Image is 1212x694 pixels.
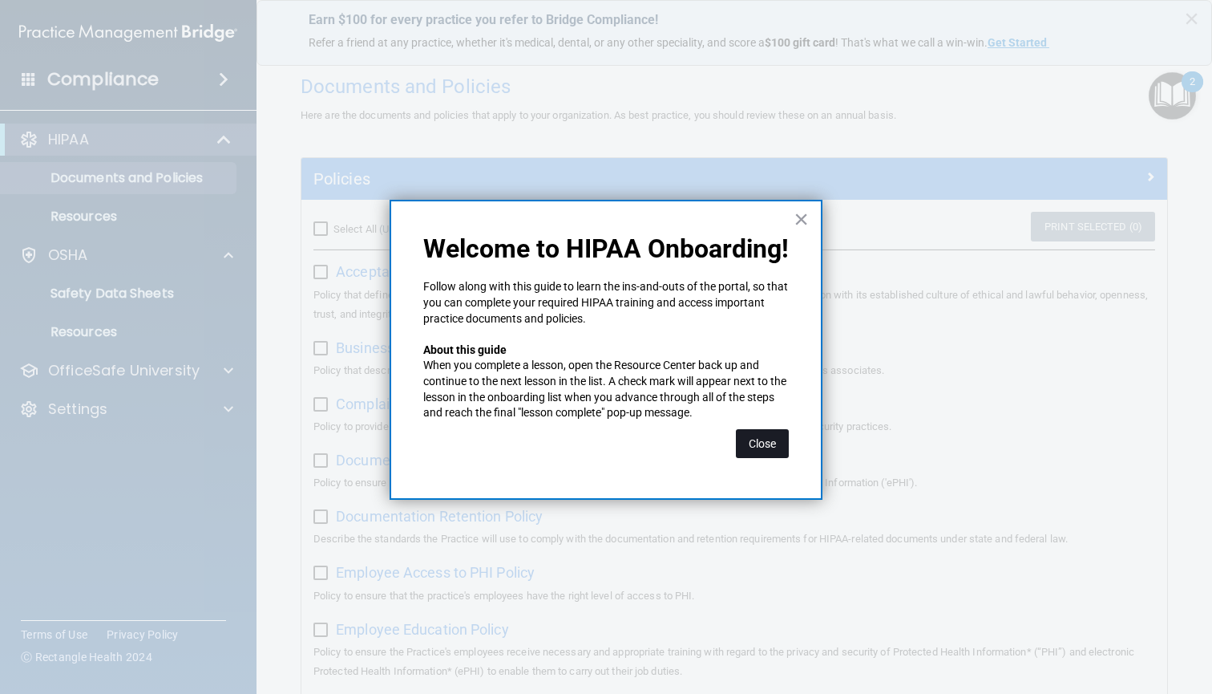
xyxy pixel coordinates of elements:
p: Follow along with this guide to learn the ins-and-outs of the portal, so that you can complete yo... [423,279,789,327]
p: When you complete a lesson, open the Resource Center back up and continue to the next lesson in t... [423,358,789,420]
button: Close [794,206,809,232]
strong: About this guide [423,343,507,356]
p: Welcome to HIPAA Onboarding! [423,233,789,264]
button: Close [736,429,789,458]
